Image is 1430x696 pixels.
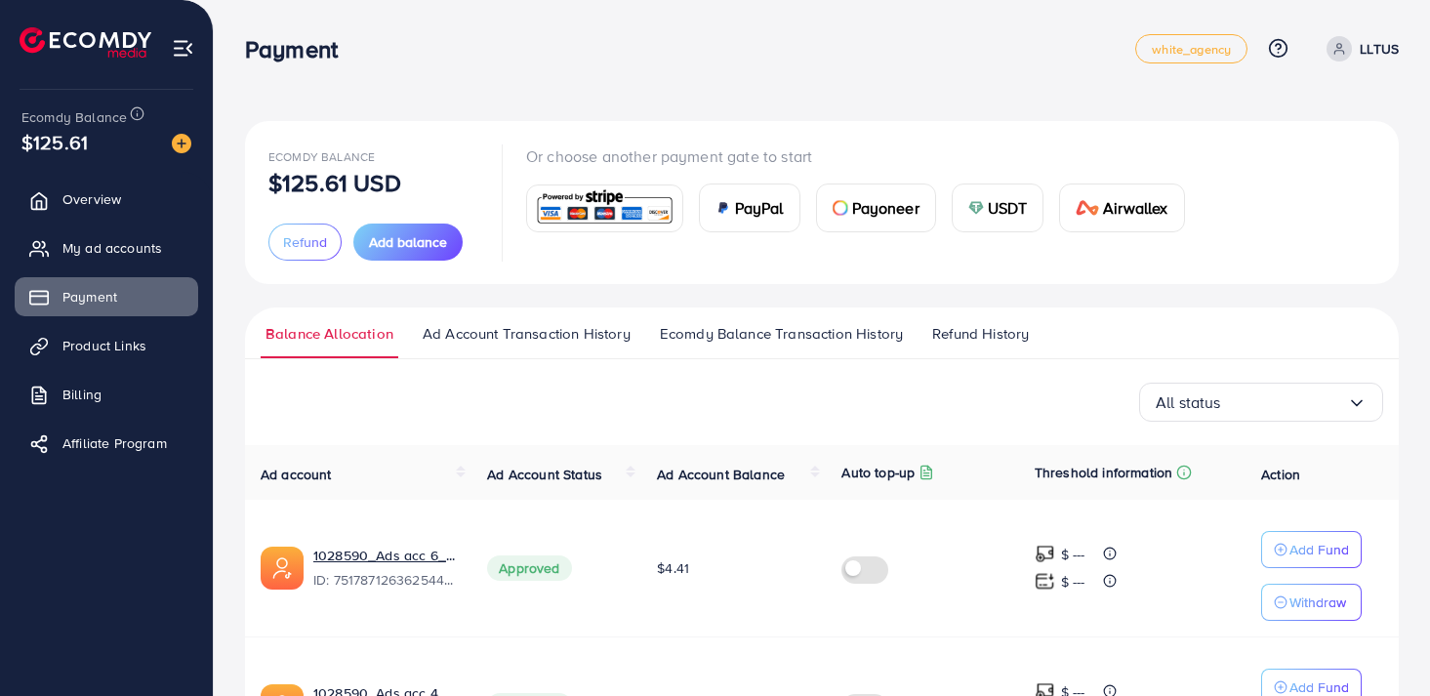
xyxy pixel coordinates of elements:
[313,570,456,590] span: ID: 7517871263625445383
[353,224,463,261] button: Add balance
[172,134,191,153] img: image
[20,27,151,58] img: logo
[62,287,117,307] span: Payment
[988,196,1028,220] span: USDT
[1319,36,1399,61] a: LLTUS
[1076,200,1099,216] img: card
[21,128,88,156] span: $125.61
[1261,531,1362,568] button: Add Fund
[841,461,915,484] p: Auto top-up
[1360,37,1399,61] p: LLTUS
[245,35,353,63] h3: Payment
[1261,584,1362,621] button: Withdraw
[15,180,198,219] a: Overview
[1261,465,1300,484] span: Action
[268,171,401,194] p: $125.61 USD
[1035,461,1172,484] p: Threshold information
[1289,538,1349,561] p: Add Fund
[715,200,731,216] img: card
[62,433,167,453] span: Affiliate Program
[283,232,327,252] span: Refund
[1139,383,1383,422] div: Search for option
[172,37,194,60] img: menu
[15,424,198,463] a: Affiliate Program
[1035,544,1055,564] img: top-up amount
[1289,591,1346,614] p: Withdraw
[968,200,984,216] img: card
[62,336,146,355] span: Product Links
[1103,196,1167,220] span: Airwallex
[533,187,676,229] img: card
[1059,184,1184,232] a: cardAirwallex
[62,385,102,404] span: Billing
[833,200,848,216] img: card
[62,189,121,209] span: Overview
[526,144,1201,168] p: Or choose another payment gate to start
[261,465,332,484] span: Ad account
[932,323,1029,345] span: Refund History
[735,196,784,220] span: PayPal
[526,184,683,232] a: card
[487,555,571,581] span: Approved
[62,238,162,258] span: My ad accounts
[15,375,198,414] a: Billing
[15,228,198,267] a: My ad accounts
[816,184,936,232] a: cardPayoneer
[21,107,127,127] span: Ecomdy Balance
[369,232,447,252] span: Add balance
[266,323,393,345] span: Balance Allocation
[15,326,198,365] a: Product Links
[1061,543,1085,566] p: $ ---
[1156,388,1221,418] span: All status
[1135,34,1247,63] a: white_agency
[660,323,903,345] span: Ecomdy Balance Transaction History
[15,277,198,316] a: Payment
[657,558,689,578] span: $4.41
[261,547,304,590] img: ic-ads-acc.e4c84228.svg
[1152,43,1231,56] span: white_agency
[1061,570,1085,594] p: $ ---
[1035,571,1055,592] img: top-up amount
[268,148,375,165] span: Ecomdy Balance
[952,184,1044,232] a: cardUSDT
[313,546,456,591] div: <span class='underline'>1028590_Ads acc 6_1750390915755</span></br>7517871263625445383
[699,184,800,232] a: cardPayPal
[657,465,785,484] span: Ad Account Balance
[423,323,631,345] span: Ad Account Transaction History
[313,546,456,565] a: 1028590_Ads acc 6_1750390915755
[487,465,602,484] span: Ad Account Status
[852,196,919,220] span: Payoneer
[1221,388,1347,418] input: Search for option
[268,224,342,261] button: Refund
